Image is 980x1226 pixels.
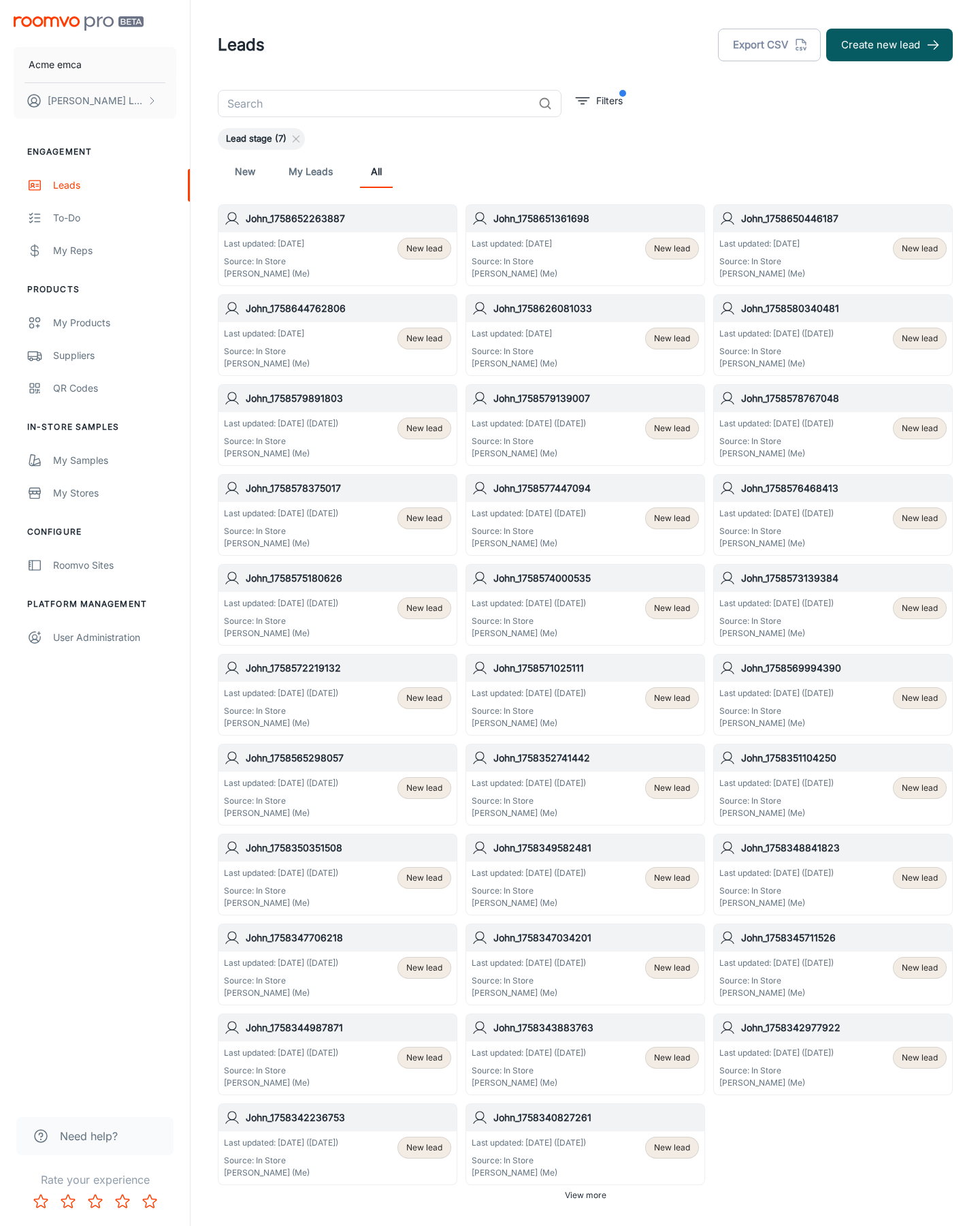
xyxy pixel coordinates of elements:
h6: John_1758574000535 [493,571,699,586]
span: New lead [902,242,938,255]
p: Last updated: [DATE] ([DATE]) [719,1047,834,1059]
p: Last updated: [DATE] [472,238,557,250]
a: John_1758571025111Last updated: [DATE] ([DATE])Source: In Store[PERSON_NAME] (Me)New lead [465,654,705,736]
p: Source: In Store [224,975,338,987]
span: New lead [654,242,690,255]
h6: John_1758347034201 [493,930,699,945]
span: Need help? [60,1128,118,1144]
h6: John_1758652263887 [246,211,451,226]
p: [PERSON_NAME] (Me) [224,268,310,280]
div: To-do [53,210,176,225]
p: Last updated: [DATE] ([DATE]) [472,597,586,610]
h6: John_1758344987871 [246,1020,451,1035]
p: Last updated: [DATE] ([DATE]) [472,867,586,879]
p: [PERSON_NAME] (Me) [224,627,338,640]
p: [PERSON_NAME] (Me) [719,897,834,909]
p: Source: In Store [224,435,338,447]
p: Last updated: [DATE] ([DATE]) [224,957,338,969]
a: John_1758652263887Last updated: [DATE]Source: In Store[PERSON_NAME] (Me)New lead [218,204,457,286]
h6: John_1758572219132 [246,661,451,676]
a: John_1758579139007Last updated: [DATE] ([DATE])Source: In Store[PERSON_NAME] (Me)New lead [465,384,705,466]
a: John_1758580340481Last updated: [DATE] ([DATE])Source: In Store[PERSON_NAME] (Me)New lead [713,294,953,376]
p: Source: In Store [719,885,834,897]
p: Source: In Store [224,1065,338,1077]
p: Source: In Store [224,345,310,358]
button: Create new lead [826,29,953,61]
img: Roomvo PRO Beta [14,16,144,31]
a: John_1758344987871Last updated: [DATE] ([DATE])Source: In Store[PERSON_NAME] (Me)New lead [218,1013,457,1095]
h6: John_1758578767048 [741,391,947,406]
a: John_1758347034201Last updated: [DATE] ([DATE])Source: In Store[PERSON_NAME] (Me)New lead [465,924,705,1005]
button: filter [572,90,626,112]
a: John_1758342236753Last updated: [DATE] ([DATE])Source: In Store[PERSON_NAME] (Me)New lead [218,1103,457,1185]
p: Source: In Store [224,885,338,897]
span: New lead [902,602,938,614]
h6: John_1758347706218 [246,930,451,945]
p: Last updated: [DATE] ([DATE]) [719,957,834,969]
span: New lead [406,692,442,704]
div: Leads [53,178,176,193]
a: John_1758579891803Last updated: [DATE] ([DATE])Source: In Store[PERSON_NAME] (Me)New lead [218,384,457,466]
p: Source: In Store [472,975,586,987]
h6: John_1758349582481 [493,840,699,855]
p: [PERSON_NAME] (Me) [719,537,834,550]
a: John_1758576468413Last updated: [DATE] ([DATE])Source: In Store[PERSON_NAME] (Me)New lead [713,474,953,556]
span: View more [565,1189,606,1201]
a: John_1758644762806Last updated: [DATE]Source: In Store[PERSON_NAME] (Me)New lead [218,294,457,376]
span: New lead [902,782,938,794]
p: Last updated: [DATE] ([DATE]) [472,687,586,700]
span: New lead [902,512,938,524]
p: Last updated: [DATE] ([DATE]) [719,867,834,879]
h6: John_1758342977922 [741,1020,947,1035]
h6: John_1758579891803 [246,391,451,406]
p: Last updated: [DATE] ([DATE]) [719,418,834,430]
a: New [229,155,261,188]
div: My Products [53,315,176,330]
p: [PERSON_NAME] (Me) [472,717,586,729]
span: New lead [406,872,442,884]
a: John_1758626081033Last updated: [DATE]Source: In Store[PERSON_NAME] (Me)New lead [465,294,705,376]
p: Last updated: [DATE] ([DATE]) [472,957,586,969]
h6: John_1758573139384 [741,571,947,586]
div: User Administration [53,630,176,645]
a: John_1758340827261Last updated: [DATE] ([DATE])Source: In Store[PERSON_NAME] (Me)New lead [465,1103,705,1185]
p: [PERSON_NAME] (Me) [719,447,834,460]
p: [PERSON_NAME] (Me) [224,1167,338,1179]
p: Source: In Store [472,525,586,537]
span: New lead [902,692,938,704]
p: Source: In Store [719,345,834,358]
span: New lead [902,422,938,435]
h6: John_1758343883763 [493,1020,699,1035]
a: John_1758347706218Last updated: [DATE] ([DATE])Source: In Store[PERSON_NAME] (Me)New lead [218,924,457,1005]
p: Source: In Store [472,795,586,807]
p: Acme emca [29,57,82,72]
p: [PERSON_NAME] (Me) [719,987,834,999]
p: Last updated: [DATE] ([DATE]) [719,328,834,340]
button: Rate 3 star [82,1188,109,1215]
h6: John_1758575180626 [246,571,451,586]
p: Source: In Store [224,615,338,627]
p: Filters [596,93,623,108]
p: Source: In Store [472,1154,586,1167]
p: Source: In Store [719,1065,834,1077]
button: Export CSV [718,29,821,61]
p: Last updated: [DATE] ([DATE]) [224,418,338,430]
a: John_1758569994390Last updated: [DATE] ([DATE])Source: In Store[PERSON_NAME] (Me)New lead [713,654,953,736]
a: My Leads [289,155,333,188]
p: Source: In Store [472,705,586,717]
p: Last updated: [DATE] ([DATE]) [719,777,834,789]
h6: John_1758644762806 [246,301,451,316]
p: Source: In Store [719,435,834,447]
p: [PERSON_NAME] (Me) [719,358,834,370]
span: New lead [654,332,690,345]
h6: John_1758352741442 [493,751,699,766]
span: New lead [902,332,938,345]
span: New lead [902,962,938,974]
p: Source: In Store [472,1065,586,1077]
p: Last updated: [DATE] ([DATE]) [472,1047,586,1059]
h6: John_1758340827261 [493,1110,699,1125]
p: [PERSON_NAME] (Me) [472,627,586,640]
p: Source: In Store [224,525,338,537]
span: New lead [406,512,442,524]
span: Lead stage (7) [218,132,295,146]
